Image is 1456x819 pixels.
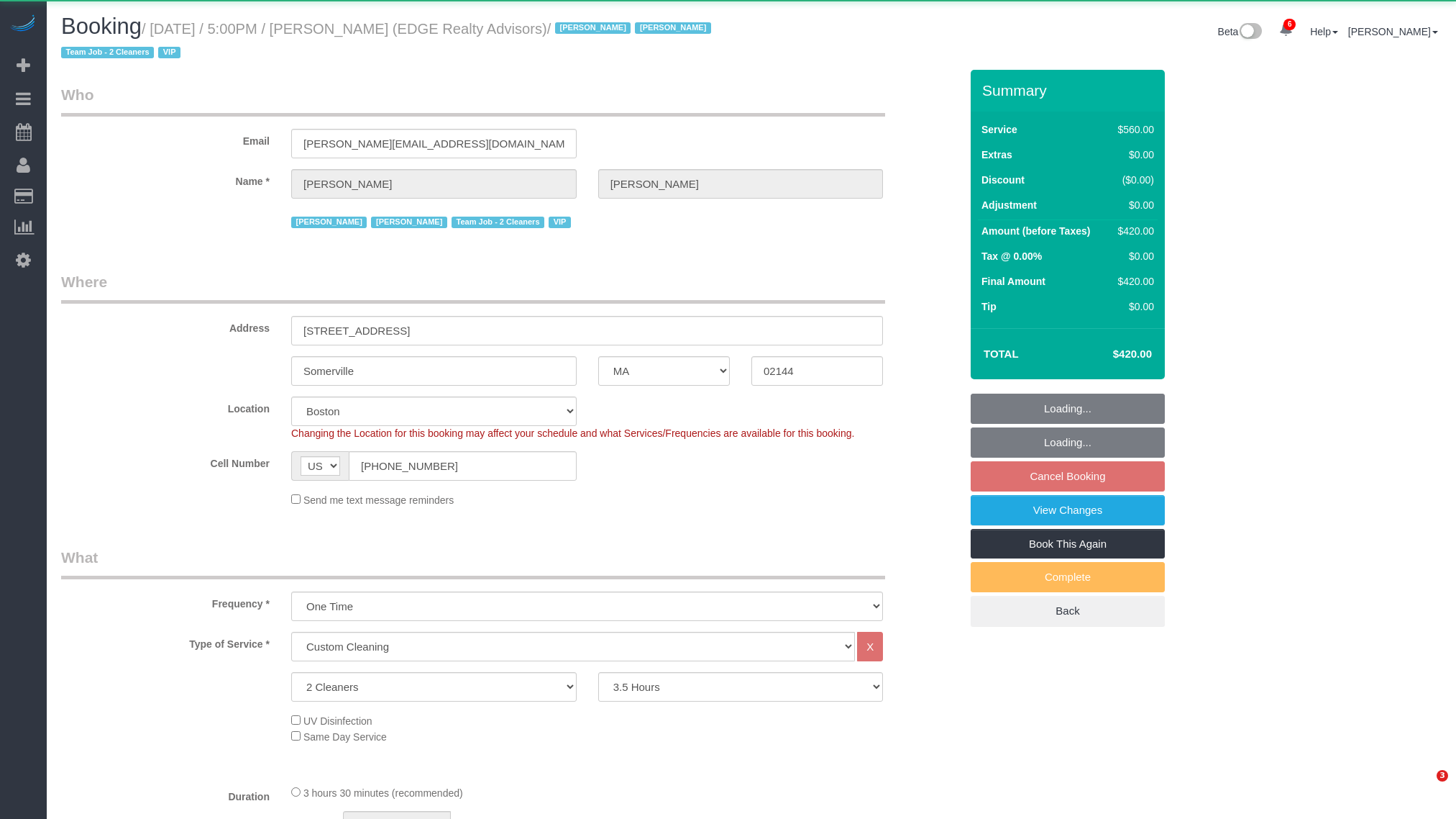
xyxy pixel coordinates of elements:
[1112,198,1154,212] div: $0.00
[981,122,1017,137] label: Service
[9,14,37,35] img: Automaid Logo
[1218,26,1263,37] a: Beta
[981,173,1025,187] label: Discount
[291,427,854,439] span: Changing the Location for this booking may affect your schedule and what Services/Frequencies are...
[1310,26,1338,37] a: Help
[1283,19,1296,30] span: 6
[1437,770,1448,782] span: 3
[971,596,1165,626] a: Back
[291,129,577,158] input: Email
[1112,299,1154,314] div: $0.00
[635,22,710,34] span: [PERSON_NAME]
[981,198,1037,212] label: Adjustment
[303,731,387,743] span: Same Day Service
[50,169,280,189] label: Name *
[50,397,280,416] label: Location
[1407,770,1442,805] iframe: Intercom live chat
[1112,173,1154,187] div: ($0.00)
[1238,23,1262,42] img: New interface
[61,271,885,304] legend: Where
[981,299,997,314] label: Tip
[549,217,571,228] span: VIP
[982,82,1158,99] h3: Summary
[50,592,280,611] label: Frequency *
[1112,249,1154,263] div: $0.00
[61,47,154,58] span: Team Job - 2 Cleaners
[1112,274,1154,289] div: $420.00
[291,356,577,386] input: City
[452,217,544,228] span: Team Job - 2 Cleaners
[751,356,883,386] input: Zip Code
[981,224,1090,238] label: Amount (before Taxes)
[1272,14,1300,46] a: 6
[50,129,280,148] label: Email
[50,451,280,471] label: Cell Number
[1070,348,1152,361] h4: $420.00
[555,22,631,34] span: [PERSON_NAME]
[50,316,280,335] label: Address
[981,274,1045,289] label: Final Amount
[371,217,447,228] span: [PERSON_NAME]
[971,529,1165,559] a: Book This Again
[61,21,715,61] small: / [DATE] / 5:00PM / [PERSON_NAME] (EDGE Realty Advisors)
[598,169,884,199] input: Last Name
[1112,224,1154,238] div: $420.00
[61,547,885,579] legend: What
[61,14,142,39] span: Booking
[981,148,1012,162] label: Extras
[50,784,280,804] label: Duration
[291,217,367,228] span: [PERSON_NAME]
[50,632,280,651] label: Type of Service *
[1112,148,1154,162] div: $0.00
[303,715,372,727] span: UV Disinfection
[981,249,1042,263] label: Tax @ 0.00%
[1112,122,1154,137] div: $560.00
[971,495,1165,525] a: View Changes
[158,47,180,58] span: VIP
[61,84,885,117] legend: Who
[291,169,577,199] input: First Name
[303,787,463,799] span: 3 hours 30 minutes (recommended)
[303,494,454,506] span: Send me text message reminders
[1348,26,1438,37] a: [PERSON_NAME]
[349,451,577,481] input: Cell Number
[984,348,1019,360] strong: Total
